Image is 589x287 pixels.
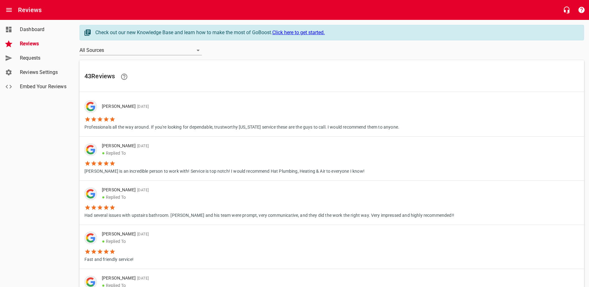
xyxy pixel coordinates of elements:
p: Replied To [102,149,360,157]
p: Replied To [102,238,149,245]
h6: Reviews [18,5,42,15]
a: [PERSON_NAME][DATE]●Replied To[PERSON_NAME] is an incredible person to work with! Service is top ... [79,137,584,180]
img: google-dark.png [84,232,97,244]
p: Professionals all the way around. If you're looking for dependable, trustworthy [US_STATE] servic... [84,122,399,130]
button: Live Chat [559,2,574,17]
div: Google [84,143,97,156]
span: ● [102,238,105,244]
h6: 43 Review s [84,69,579,84]
span: ● [102,150,105,156]
p: Replied To [102,194,449,201]
span: Embed Your Reviews [20,83,67,90]
p: [PERSON_NAME] [102,143,360,149]
span: [DATE] [136,188,149,192]
p: [PERSON_NAME] [102,187,449,194]
span: Requests [20,54,67,62]
span: [DATE] [136,276,149,280]
p: [PERSON_NAME] [102,275,571,282]
span: ● [102,194,105,200]
div: Google [84,232,97,244]
span: [DATE] [136,104,149,109]
button: Open drawer [2,2,16,17]
p: Had several issues with upstairs bathroom. [PERSON_NAME] and his team were prompt, very communica... [84,211,454,219]
a: Click here to get started. [272,30,325,35]
p: Fast and friendly service! [84,255,154,263]
img: google-dark.png [84,143,97,156]
span: Dashboard [20,26,67,33]
div: Check out our new Knowledge Base and learn how to make the most of GoBoost. [95,29,578,36]
img: google-dark.png [84,100,97,113]
div: Google [84,188,97,200]
div: All Sources [79,45,202,55]
p: [PERSON_NAME] [102,103,394,110]
a: [PERSON_NAME][DATE]Professionals all the way around. If you're looking for dependable, trustworth... [79,94,584,136]
span: Reviews Settings [20,69,67,76]
button: Support Portal [574,2,589,17]
p: [PERSON_NAME] [102,231,149,238]
div: Google [84,100,97,113]
p: [PERSON_NAME] is an incredible person to work with! Service is top notch! I would recommend Hat P... [84,166,365,175]
span: Reviews [20,40,67,48]
a: [PERSON_NAME][DATE]●Replied ToHad several issues with upstairs bathroom. [PERSON_NAME] and his te... [79,181,584,225]
img: google-dark.png [84,188,97,200]
span: [DATE] [136,232,149,236]
span: [DATE] [136,144,149,148]
a: Learn facts about why reviews are important [117,69,132,84]
a: [PERSON_NAME][DATE]●Replied ToFast and friendly service! [79,225,584,269]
